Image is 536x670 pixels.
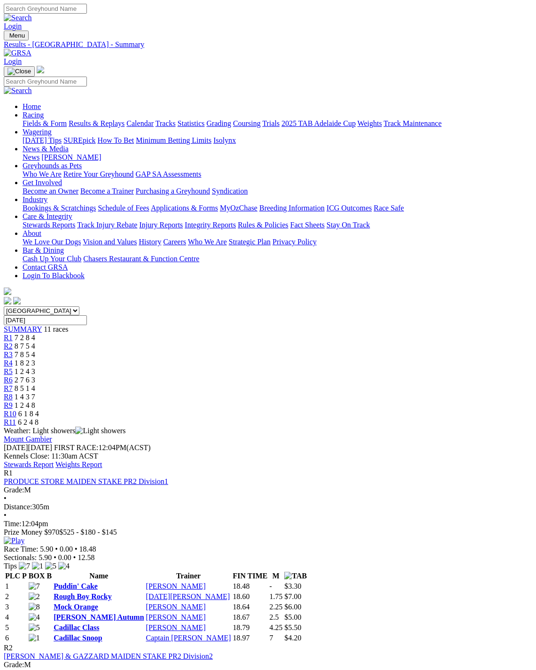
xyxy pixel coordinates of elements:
span: 6 1 8 4 [18,410,39,418]
img: Light showers [75,427,125,435]
td: 6 [5,633,27,643]
img: 5 [45,562,56,570]
td: 3 [5,602,27,612]
span: 1 4 3 7 [15,393,35,401]
td: 4 [5,613,27,622]
a: Bookings & Scratchings [23,204,96,212]
a: Get Involved [23,179,62,187]
span: R3 [4,351,13,358]
a: SUMMARY [4,325,42,333]
a: R4 [4,359,13,367]
text: - [269,582,272,590]
a: Login [4,22,22,30]
a: Mount Gambier [4,435,52,443]
img: 8 [29,603,40,611]
a: GAP SA Assessments [136,170,202,178]
a: Privacy Policy [272,238,317,246]
img: 1 [32,562,43,570]
a: ICG Outcomes [326,204,372,212]
div: M [4,661,532,669]
span: [DATE] [4,444,52,452]
td: 1 [5,582,27,591]
img: TAB [284,572,307,580]
a: Tracks [155,119,176,127]
a: Coursing [233,119,261,127]
a: Fields & Form [23,119,67,127]
span: • [54,553,56,561]
a: Weights [357,119,382,127]
a: R9 [4,401,13,409]
span: BOX [29,572,45,580]
text: 2.5 [269,613,279,621]
a: Care & Integrity [23,212,72,220]
a: R11 [4,418,16,426]
img: 4 [29,613,40,622]
span: Tips [4,562,17,570]
img: Search [4,86,32,95]
span: $3.30 [284,582,301,590]
span: 18.48 [79,545,96,553]
div: Wagering [23,136,532,145]
a: [PERSON_NAME] & GAZZARD MAIDEN STAKE PR2 Division2 [4,652,213,660]
div: 12:04pm [4,520,532,528]
a: Captain [PERSON_NAME] [146,634,231,642]
span: 1 8 2 3 [15,359,35,367]
a: Schedule of Fees [98,204,149,212]
img: 7 [19,562,30,570]
a: [PERSON_NAME] [41,153,101,161]
input: Search [4,77,87,86]
td: 18.60 [232,592,268,601]
span: 11 races [44,325,68,333]
text: 1.75 [269,592,282,600]
span: • [75,545,78,553]
div: Get Involved [23,187,532,195]
a: Greyhounds as Pets [23,162,82,170]
a: Become an Owner [23,187,78,195]
div: News & Media [23,153,532,162]
td: 18.79 [232,623,268,632]
span: Menu [9,32,25,39]
a: Stewards Reports [23,221,75,229]
a: Chasers Restaurant & Function Centre [83,255,199,263]
a: Applications & Forms [151,204,218,212]
img: Search [4,14,32,22]
a: Cash Up Your Club [23,255,81,263]
a: [PERSON_NAME] Autumn [54,613,144,621]
span: 5.90 [40,545,53,553]
td: 18.64 [232,602,268,612]
span: $525 - $180 - $145 [59,528,117,536]
a: Stewards Report [4,460,54,468]
span: R7 [4,384,13,392]
span: 7 2 8 4 [15,334,35,342]
img: 7 [29,582,40,591]
div: Racing [23,119,532,128]
a: [DATE] Tips [23,136,62,144]
span: 8 5 1 4 [15,384,35,392]
img: 2 [29,592,40,601]
span: • [73,553,76,561]
div: Care & Integrity [23,221,532,229]
span: R1 [4,469,13,477]
span: Race Time: [4,545,38,553]
a: Industry [23,195,47,203]
td: 18.97 [232,633,268,643]
img: Close [8,68,31,75]
a: News & Media [23,145,69,153]
button: Toggle navigation [4,66,35,77]
a: Integrity Reports [185,221,236,229]
span: 8 7 5 4 [15,342,35,350]
input: Search [4,4,87,14]
span: 1 2 4 8 [15,401,35,409]
a: Mock Orange [54,603,98,611]
a: Rough Boy Rocky [54,592,112,600]
span: Distance: [4,503,32,511]
a: Who We Are [23,170,62,178]
a: Fact Sheets [290,221,325,229]
span: [DATE] [4,444,28,452]
a: [PERSON_NAME] [146,613,206,621]
span: R5 [4,367,13,375]
a: Who We Are [188,238,227,246]
a: Home [23,102,41,110]
span: 0.00 [58,553,71,561]
th: Trainer [146,571,232,581]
